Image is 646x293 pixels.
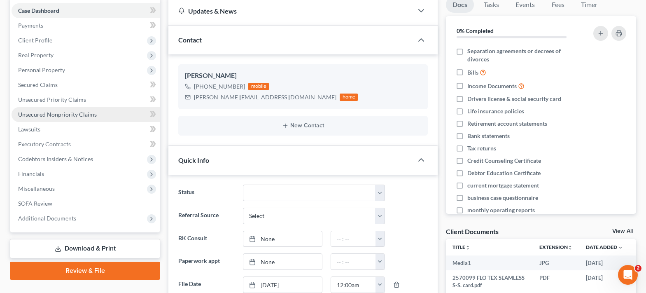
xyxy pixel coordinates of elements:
span: Real Property [18,52,54,59]
span: monthly operating reports [467,206,535,214]
span: Unsecured Nonpriority Claims [18,111,97,118]
td: [DATE] [579,255,630,270]
a: Download & Print [10,239,160,258]
a: Review & File [10,262,160,280]
span: Credit Counseling Certificate [467,157,541,165]
span: Payments [18,22,43,29]
span: Secured Claims [18,81,58,88]
a: Case Dashboard [12,3,160,18]
span: Drivers license & social security card [467,95,561,103]
i: expand_more [618,245,623,250]
span: Lawsuits [18,126,40,133]
span: Bills [467,68,478,77]
a: None [243,254,322,270]
span: SOFA Review [18,200,52,207]
div: home [340,94,358,101]
span: Contact [178,36,202,44]
span: Income Documents [467,82,517,90]
span: business case questionnaire [467,194,538,202]
td: [DATE] [579,270,630,293]
a: Extensionunfold_more [539,244,573,250]
span: Life insurance policies [467,107,524,115]
span: Unsecured Priority Claims [18,96,86,103]
div: mobile [248,83,269,90]
span: Debtor Education Certificate [467,169,541,177]
a: View All [612,228,633,234]
span: Codebtors Insiders & Notices [18,155,93,162]
label: Paperwork appt [174,253,239,270]
label: File Date [174,277,239,293]
div: [PHONE_NUMBER] [194,82,245,91]
span: Additional Documents [18,215,76,222]
span: Personal Property [18,66,65,73]
iframe: Intercom live chat [618,265,638,285]
i: unfold_more [568,245,573,250]
input: -- : -- [331,277,376,293]
a: Payments [12,18,160,33]
strong: 0% Completed [457,27,494,34]
a: Unsecured Priority Claims [12,92,160,107]
input: -- : -- [331,231,376,247]
td: Media1 [446,255,533,270]
i: unfold_more [465,245,470,250]
button: New Contact [185,122,421,129]
a: [DATE] [243,277,322,293]
label: Status [174,185,239,201]
label: Referral Source [174,208,239,224]
span: current mortgage statement [467,181,539,190]
span: Client Profile [18,37,52,44]
td: 2570099 FLO TEX SEAMLESS S-S. card.pdf [446,270,533,293]
div: [PERSON_NAME][EMAIL_ADDRESS][DOMAIN_NAME] [194,93,336,101]
a: None [243,231,322,247]
input: -- : -- [331,254,376,270]
a: Lawsuits [12,122,160,137]
span: Separation agreements or decrees of divorces [467,47,581,63]
span: Bank statements [467,132,510,140]
span: 2 [635,265,641,272]
span: Tax returns [467,144,496,152]
a: Unsecured Nonpriority Claims [12,107,160,122]
span: Miscellaneous [18,185,55,192]
td: PDF [533,270,579,293]
span: Retirement account statements [467,120,547,128]
div: Updates & News [178,7,403,15]
label: BK Consult [174,231,239,247]
span: Quick Info [178,156,209,164]
span: Case Dashboard [18,7,59,14]
a: Date Added expand_more [586,244,623,250]
div: [PERSON_NAME] [185,71,421,81]
td: JPG [533,255,579,270]
a: Executory Contracts [12,137,160,152]
span: Financials [18,170,44,177]
span: Executory Contracts [18,141,71,148]
div: Client Documents [446,227,499,236]
a: Titleunfold_more [452,244,470,250]
a: SOFA Review [12,196,160,211]
a: Secured Claims [12,77,160,92]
